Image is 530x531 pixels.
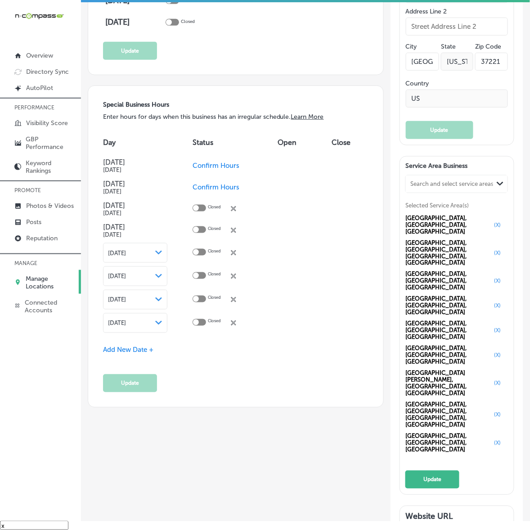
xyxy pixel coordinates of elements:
[405,202,469,209] span: Selected Service Area(s)
[406,80,508,87] label: Country
[491,440,503,447] button: (X)
[491,278,503,285] button: (X)
[405,239,491,266] span: [GEOGRAPHIC_DATA], [GEOGRAPHIC_DATA], [GEOGRAPHIC_DATA], [GEOGRAPHIC_DATA]
[103,113,368,121] p: Enter hours for days when this business has an irregular schedule.
[291,113,324,121] a: Learn More
[475,53,508,71] input: Zip Code
[441,43,456,50] label: State
[193,162,239,170] span: Confirm Hours
[103,42,157,60] button: Update
[405,433,491,453] span: [GEOGRAPHIC_DATA], [GEOGRAPHIC_DATA], [GEOGRAPHIC_DATA]
[208,205,220,213] p: Closed
[108,273,126,280] span: [DATE]
[103,158,168,166] h4: [DATE]
[406,53,439,71] input: City
[25,299,76,314] p: Connected Accounts
[103,188,168,195] h5: [DATE]
[103,346,153,354] span: Add New Date +
[491,327,503,334] button: (X)
[26,159,76,175] p: Keyword Rankings
[193,130,278,155] th: Status
[181,19,195,26] p: Closed
[26,135,76,151] p: GBP Performance
[103,180,168,188] h4: [DATE]
[332,130,368,155] th: Close
[405,370,491,397] span: [GEOGRAPHIC_DATA][PERSON_NAME], [GEOGRAPHIC_DATA], [GEOGRAPHIC_DATA]
[406,121,473,139] button: Update
[103,210,168,216] h5: [DATE]
[405,471,459,489] button: Update
[406,18,508,36] input: Street Address Line 2
[26,119,68,127] p: Visibility Score
[26,202,74,210] p: Photos & Videos
[278,130,332,155] th: Open
[405,162,508,173] h3: Service Area Business
[405,215,491,235] span: [GEOGRAPHIC_DATA], [GEOGRAPHIC_DATA], [GEOGRAPHIC_DATA]
[441,53,473,71] input: NY
[405,345,491,365] span: [GEOGRAPHIC_DATA], [GEOGRAPHIC_DATA], [GEOGRAPHIC_DATA]
[406,43,417,50] label: City
[208,296,220,304] p: Closed
[208,272,220,281] p: Closed
[26,52,53,59] p: Overview
[405,296,491,316] span: [GEOGRAPHIC_DATA], [GEOGRAPHIC_DATA], [GEOGRAPHIC_DATA]
[105,17,164,27] h4: [DATE]
[193,183,239,191] span: Confirm Hours
[491,302,503,310] button: (X)
[208,319,220,328] p: Closed
[103,231,168,238] h5: [DATE]
[406,90,508,108] input: Country
[491,249,503,256] button: (X)
[491,411,503,418] button: (X)
[491,221,503,229] button: (X)
[491,380,503,387] button: (X)
[103,101,368,108] h3: Special Business Hours
[103,130,193,155] th: Day
[103,166,168,173] h5: [DATE]
[26,84,53,92] p: AutoPilot
[405,320,491,341] span: [GEOGRAPHIC_DATA], [GEOGRAPHIC_DATA], [GEOGRAPHIC_DATA]
[108,297,126,303] span: [DATE]
[405,401,491,428] span: [GEOGRAPHIC_DATA], [GEOGRAPHIC_DATA], [GEOGRAPHIC_DATA], [GEOGRAPHIC_DATA]
[475,43,501,50] label: Zip Code
[491,352,503,359] button: (X)
[410,181,494,188] div: Search and select service areas
[103,201,168,210] h4: [DATE]
[406,8,508,15] label: Address Line 2
[406,512,508,522] h3: Website URL
[26,68,69,76] p: Directory Sync
[103,223,168,231] h4: [DATE]
[26,218,41,226] p: Posts
[108,250,126,256] span: [DATE]
[103,374,157,392] button: Update
[108,320,126,327] span: [DATE]
[208,249,220,257] p: Closed
[14,12,64,20] img: 660ab0bf-5cc7-4cb8-ba1c-48b5ae0f18e60NCTV_CLogo_TV_Black_-500x88.png
[26,275,75,290] p: Manage Locations
[26,234,58,242] p: Reputation
[405,271,491,291] span: [GEOGRAPHIC_DATA], [GEOGRAPHIC_DATA], [GEOGRAPHIC_DATA]
[208,226,220,235] p: Closed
